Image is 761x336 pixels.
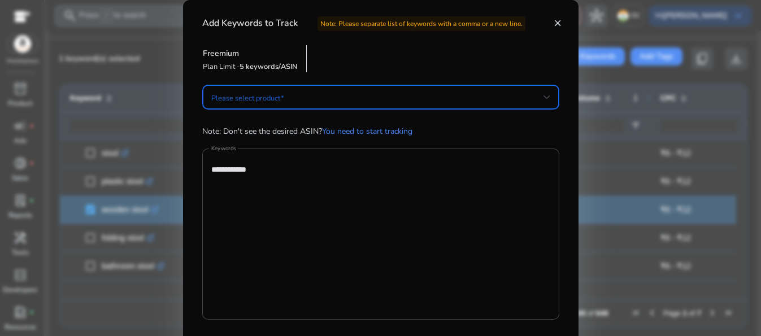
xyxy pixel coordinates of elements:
span: 5 keywords/ASIN [240,62,298,72]
mat-icon: close [553,18,563,28]
h4: Add Keywords to Track [202,18,525,29]
h5: Freemium [203,49,298,59]
a: You need to start tracking [322,126,412,137]
p: Note: Don't see the desired ASIN? [202,125,559,137]
mat-label: Keywords [211,145,236,152]
span: Note: Please separate list of keywords with a comma or a new line. [318,16,525,31]
p: Plan Limit - [203,62,298,72]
